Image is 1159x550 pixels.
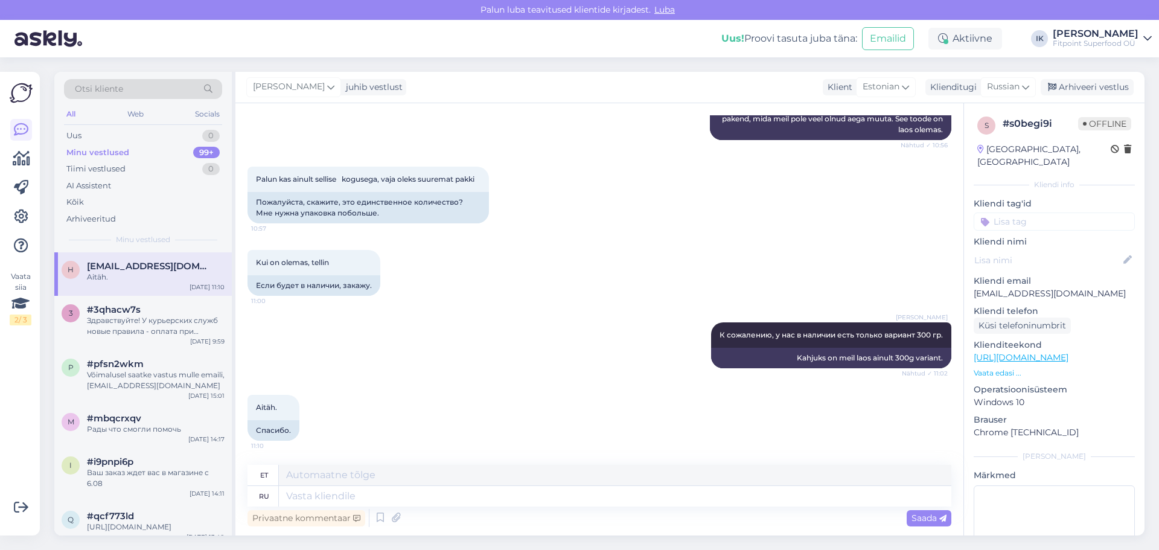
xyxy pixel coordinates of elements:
a: [URL][DOMAIN_NAME] [974,352,1068,363]
span: q [68,515,74,524]
span: Luba [651,4,678,15]
div: Minu vestlused [66,147,129,159]
div: Ваш заказ ждет вас в магазине с 6.08 [87,467,225,489]
p: [EMAIL_ADDRESS][DOMAIN_NAME] [974,287,1135,300]
div: [DATE] 9:59 [190,337,225,346]
div: Klient [823,81,852,94]
span: #3qhacw7s [87,304,141,315]
div: [GEOGRAPHIC_DATA], [GEOGRAPHIC_DATA] [977,143,1111,168]
div: Küsi telefoninumbrit [974,318,1071,334]
span: Offline [1078,117,1131,130]
div: 2 / 3 [10,315,31,325]
span: 10:57 [251,224,296,233]
div: 0 [202,130,220,142]
div: Aitäh. [87,272,225,283]
div: Здравствуйте! У курьерских служб новые правила - оплата при получении доступна при заказе от 50 е... [87,315,225,337]
div: Socials [193,106,222,122]
p: Windows 10 [974,396,1135,409]
span: 11:10 [251,441,296,450]
div: [PERSON_NAME] [1053,29,1138,39]
div: Kahjuks on meil laos ainult 300g variant. [711,348,951,368]
p: Kliendi tag'id [974,197,1135,210]
div: [DATE] 11:10 [190,283,225,292]
span: #pfsn2wkm [87,359,144,369]
span: m [68,417,74,426]
div: et [260,465,268,485]
p: Kliendi telefon [974,305,1135,318]
div: [DATE] 14:17 [188,435,225,444]
div: [URL][DOMAIN_NAME] [87,522,225,532]
div: Proovi tasuta juba täna: [721,31,857,46]
img: Askly Logo [10,82,33,104]
div: [DATE] 13:40 [187,532,225,542]
p: Vaata edasi ... [974,368,1135,379]
span: К сожалению, у нас в наличии есть только вариант 300 гр. [720,330,943,339]
div: Если будет в наличии, закажу. [247,275,380,296]
div: 99+ [193,147,220,159]
div: All [64,106,78,122]
span: Palun kas ainult sellise kogusega, vaja oleks suuremat pakki [256,174,474,184]
div: juhib vestlust [341,81,403,94]
p: Kliendi email [974,275,1135,287]
div: Пожалуйста, скажите, это единственное количество? Мне нужна упаковка побольше. [247,192,489,223]
span: Minu vestlused [116,234,170,245]
div: Fitpoint Superfood OÜ [1053,39,1138,48]
div: Arhiveeri vestlus [1041,79,1134,95]
div: [DATE] 14:11 [190,489,225,498]
span: Estonian [863,80,899,94]
span: 3 [69,309,73,318]
div: Спасибо. [247,420,299,441]
p: Kliendi nimi [974,235,1135,248]
span: [PERSON_NAME] [253,80,325,94]
span: #mbqcrxqv [87,413,141,424]
div: Privaatne kommentaar [247,510,365,526]
div: 0 [202,163,220,175]
input: Lisa nimi [974,254,1121,267]
div: Рады что смогли помочь [87,424,225,435]
div: ru [259,486,269,507]
div: IK [1031,30,1048,47]
div: Web [125,106,146,122]
span: Saada [912,513,947,523]
div: Kliendi info [974,179,1135,190]
span: [PERSON_NAME] [896,313,948,322]
span: p [68,363,74,372]
span: Nähtud ✓ 10:56 [901,141,948,150]
div: Arhiveeritud [66,213,116,225]
button: Emailid [862,27,914,50]
span: Russian [987,80,1020,94]
span: #qcf773ld [87,511,134,522]
span: #i9pnpi6p [87,456,133,467]
span: h [68,265,74,274]
div: [PERSON_NAME] [974,451,1135,462]
span: Aitäh. [256,403,277,412]
p: Märkmed [974,469,1135,482]
input: Lisa tag [974,213,1135,231]
div: See on toode, mida otsite. Avalehel on [PERSON_NAME] pakend, mida meil pole veel olnud aega muuta... [710,98,951,140]
div: Uus [66,130,81,142]
span: Otsi kliente [75,83,123,95]
p: Chrome [TECHNICAL_ID] [974,426,1135,439]
b: Uus! [721,33,744,44]
p: Klienditeekond [974,339,1135,351]
span: hiielilienthal@gmail.com [87,261,212,272]
div: AI Assistent [66,180,111,192]
a: [PERSON_NAME]Fitpoint Superfood OÜ [1053,29,1152,48]
p: Brauser [974,414,1135,426]
div: Klienditugi [925,81,977,94]
div: Tiimi vestlused [66,163,126,175]
div: Võimalusel saatke vastus mulle emaili, [EMAIL_ADDRESS][DOMAIN_NAME] [87,369,225,391]
span: 11:00 [251,296,296,305]
span: Nähtud ✓ 11:02 [902,369,948,378]
p: Operatsioonisüsteem [974,383,1135,396]
div: Kõik [66,196,84,208]
div: Vaata siia [10,271,31,325]
div: # s0begi9i [1003,117,1078,131]
span: s [985,121,989,130]
div: Aktiivne [928,28,1002,50]
span: i [69,461,72,470]
div: [DATE] 15:01 [188,391,225,400]
span: Kui on olemas, tellin [256,258,329,267]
